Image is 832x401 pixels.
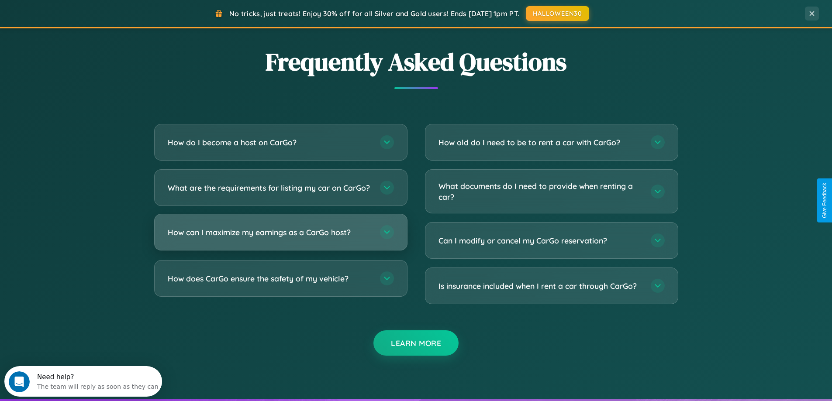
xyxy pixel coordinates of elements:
[822,183,828,218] div: Give Feedback
[4,366,162,397] iframe: Intercom live chat discovery launcher
[33,7,154,14] div: Need help?
[3,3,162,27] div: Open Intercom Messenger
[168,273,371,284] h3: How does CarGo ensure the safety of my vehicle?
[33,14,154,24] div: The team will reply as soon as they can
[438,181,642,202] h3: What documents do I need to provide when renting a car?
[168,227,371,238] h3: How can I maximize my earnings as a CarGo host?
[168,137,371,148] h3: How do I become a host on CarGo?
[154,45,678,79] h2: Frequently Asked Questions
[438,235,642,246] h3: Can I modify or cancel my CarGo reservation?
[373,330,459,356] button: Learn More
[438,281,642,291] h3: Is insurance included when I rent a car through CarGo?
[168,182,371,193] h3: What are the requirements for listing my car on CarGo?
[229,9,519,18] span: No tricks, just treats! Enjoy 30% off for all Silver and Gold users! Ends [DATE] 1pm PT.
[438,137,642,148] h3: How old do I need to be to rent a car with CarGo?
[526,6,589,21] button: HALLOWEEN30
[9,371,30,392] iframe: Intercom live chat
